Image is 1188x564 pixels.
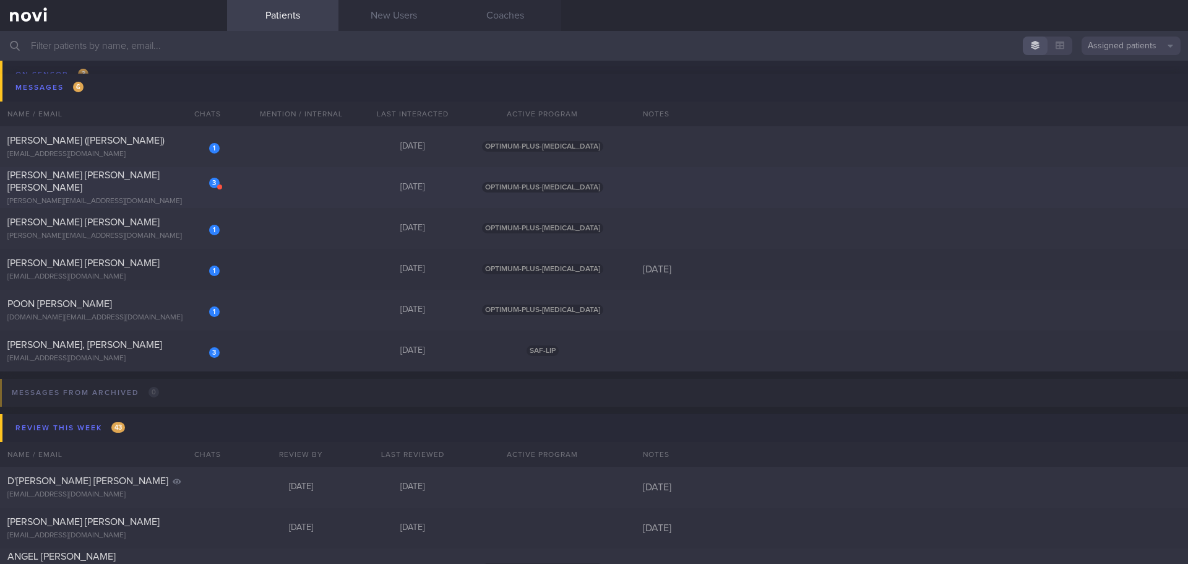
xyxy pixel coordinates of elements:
span: OPTIMUM-PLUS-[MEDICAL_DATA] [482,223,603,233]
div: Messages from Archived [9,384,162,401]
span: [PERSON_NAME] [PERSON_NAME] [7,258,160,268]
div: Notes [635,102,1188,126]
div: Messages [12,79,87,96]
div: Chats [178,102,227,126]
div: [PERSON_NAME][EMAIL_ADDRESS][DOMAIN_NAME] [7,197,220,206]
div: [DATE] [357,264,468,275]
span: OPTIMUM-PLUS-[MEDICAL_DATA] [482,264,603,274]
div: Active Program [468,102,617,126]
div: Last Reviewed [357,442,468,467]
span: [PERSON_NAME] [PERSON_NAME] [7,517,160,527]
span: SAF-LIP [527,345,559,356]
div: 1 [209,266,220,276]
div: [DATE] [635,263,1188,275]
div: [DATE] [635,481,1188,493]
div: [EMAIL_ADDRESS][DOMAIN_NAME] [7,490,220,500]
div: [EMAIL_ADDRESS][DOMAIN_NAME] [7,150,220,159]
div: Review this week [12,420,128,436]
div: [DATE] [357,141,468,152]
div: Last Interacted [357,102,468,126]
div: [DATE] [357,345,468,357]
span: D'[PERSON_NAME] [PERSON_NAME] [7,476,168,486]
div: [EMAIL_ADDRESS][DOMAIN_NAME] [7,272,220,282]
div: [DATE] [357,223,468,234]
div: Review By [246,442,357,467]
span: OPTIMUM-PLUS-[MEDICAL_DATA] [482,182,603,193]
span: 0 [148,387,159,397]
span: [PERSON_NAME] [PERSON_NAME] [7,217,160,227]
div: [DOMAIN_NAME][EMAIL_ADDRESS][DOMAIN_NAME] [7,313,220,323]
div: [EMAIL_ADDRESS][DOMAIN_NAME] [7,354,220,363]
div: Chats [178,442,227,467]
span: 43 [111,422,125,433]
div: 1 [209,143,220,154]
span: [PERSON_NAME], [PERSON_NAME] [7,340,162,350]
span: OPTIMUM-PLUS-[MEDICAL_DATA] [482,305,603,315]
div: 3 [209,347,220,358]
div: Notes [635,442,1188,467]
div: 1 [209,225,220,235]
button: Assigned patients [1082,37,1181,55]
div: [DATE] [357,523,468,534]
span: POON [PERSON_NAME] [7,299,112,309]
div: [DATE] [635,522,1188,534]
span: OPTIMUM-PLUS-[MEDICAL_DATA] [482,141,603,152]
div: [DATE] [357,182,468,193]
div: Mention / Internal [246,102,357,126]
span: [PERSON_NAME] [PERSON_NAME] [PERSON_NAME] [7,170,160,193]
div: [EMAIL_ADDRESS][DOMAIN_NAME] [7,531,220,540]
div: 1 [209,306,220,317]
div: Active Program [468,442,617,467]
div: 3 [209,178,220,188]
div: [DATE] [246,482,357,493]
div: [PERSON_NAME][EMAIL_ADDRESS][DOMAIN_NAME] [7,232,220,241]
span: [PERSON_NAME] ([PERSON_NAME]) [7,136,165,145]
div: [DATE] [246,523,357,534]
div: [DATE] [357,305,468,316]
span: 6 [73,82,84,92]
div: [DATE] [357,482,468,493]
